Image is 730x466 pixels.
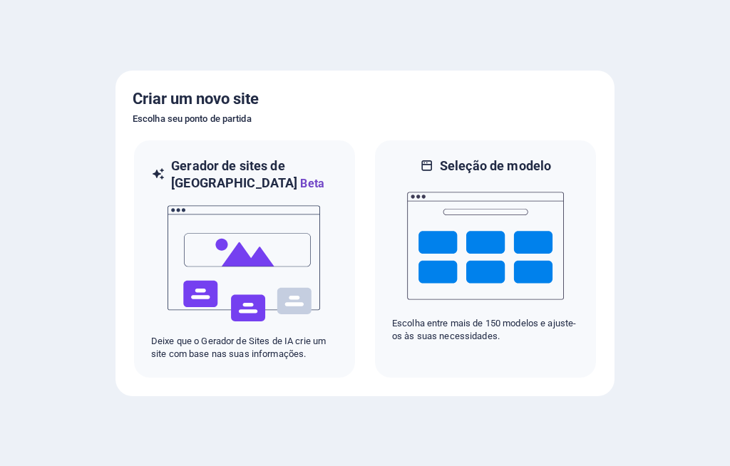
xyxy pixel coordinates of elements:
font: Seleção de modelo [440,158,551,173]
font: Gerador de sites de [GEOGRAPHIC_DATA] [171,158,297,190]
font: Escolha seu ponto de partida [133,113,252,124]
font: Criar um novo site [133,90,259,108]
img: ai [166,192,323,335]
font: Escolha entre mais de 150 modelos e ajuste-os às suas necessidades. [392,318,576,341]
div: Gerador de sites de [GEOGRAPHIC_DATA]BetaaiDeixe que o Gerador de Sites de IA crie um site com ba... [133,139,356,379]
div: Seleção de modeloEscolha entre mais de 150 modelos e ajuste-os às suas necessidades. [374,139,597,379]
font: Beta [300,177,324,190]
font: Deixe que o Gerador de Sites de IA crie um site com base nas suas informações. [151,336,326,359]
